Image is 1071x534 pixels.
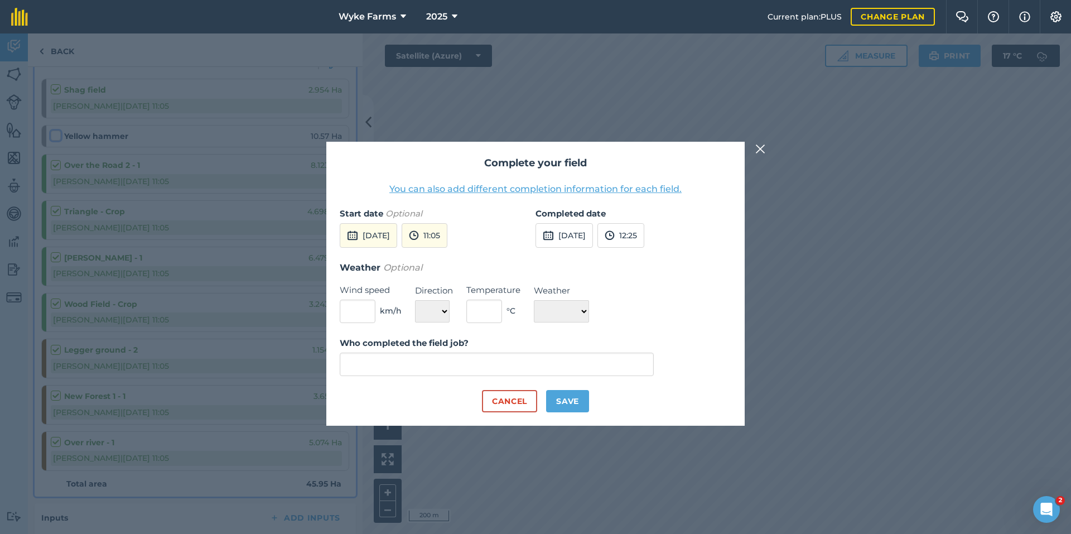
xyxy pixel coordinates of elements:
img: A question mark icon [987,11,1000,22]
h2: Complete your field [340,155,731,171]
label: Direction [415,284,453,297]
span: 2 [1056,496,1065,505]
img: A cog icon [1049,11,1063,22]
button: 12:25 [597,223,644,248]
button: [DATE] [340,223,397,248]
button: [DATE] [535,223,593,248]
strong: Completed date [535,208,606,219]
img: svg+xml;base64,PD94bWwgdmVyc2lvbj0iMS4wIiBlbmNvZGluZz0idXRmLTgiPz4KPCEtLSBHZW5lcmF0b3I6IEFkb2JlIE... [605,229,615,242]
img: svg+xml;base64,PD94bWwgdmVyc2lvbj0iMS4wIiBlbmNvZGluZz0idXRmLTgiPz4KPCEtLSBHZW5lcmF0b3I6IEFkb2JlIE... [347,229,358,242]
a: Change plan [851,8,935,26]
label: Weather [534,284,589,297]
label: Wind speed [340,283,402,297]
span: Wyke Farms [339,10,396,23]
button: 11:05 [402,223,447,248]
strong: Who completed the field job? [340,338,469,348]
span: ° C [506,305,515,317]
em: Optional [383,262,422,273]
button: You can also add different completion information for each field. [389,182,682,196]
button: Save [546,390,589,412]
label: Temperature [466,283,520,297]
img: Two speech bubbles overlapping with the left bubble in the forefront [956,11,969,22]
img: fieldmargin Logo [11,8,28,26]
img: svg+xml;base64,PD94bWwgdmVyc2lvbj0iMS4wIiBlbmNvZGluZz0idXRmLTgiPz4KPCEtLSBHZW5lcmF0b3I6IEFkb2JlIE... [543,229,554,242]
img: svg+xml;base64,PHN2ZyB4bWxucz0iaHR0cDovL3d3dy53My5vcmcvMjAwMC9zdmciIHdpZHRoPSIxNyIgaGVpZ2h0PSIxNy... [1019,10,1030,23]
span: 2025 [426,10,447,23]
span: km/h [380,305,402,317]
em: Optional [385,208,422,219]
span: Current plan : PLUS [768,11,842,23]
iframe: Intercom live chat [1033,496,1060,523]
strong: Start date [340,208,383,219]
h3: Weather [340,261,731,275]
img: svg+xml;base64,PD94bWwgdmVyc2lvbj0iMS4wIiBlbmNvZGluZz0idXRmLTgiPz4KPCEtLSBHZW5lcmF0b3I6IEFkb2JlIE... [409,229,419,242]
img: svg+xml;base64,PHN2ZyB4bWxucz0iaHR0cDovL3d3dy53My5vcmcvMjAwMC9zdmciIHdpZHRoPSIyMiIgaGVpZ2h0PSIzMC... [755,142,765,156]
button: Cancel [482,390,537,412]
